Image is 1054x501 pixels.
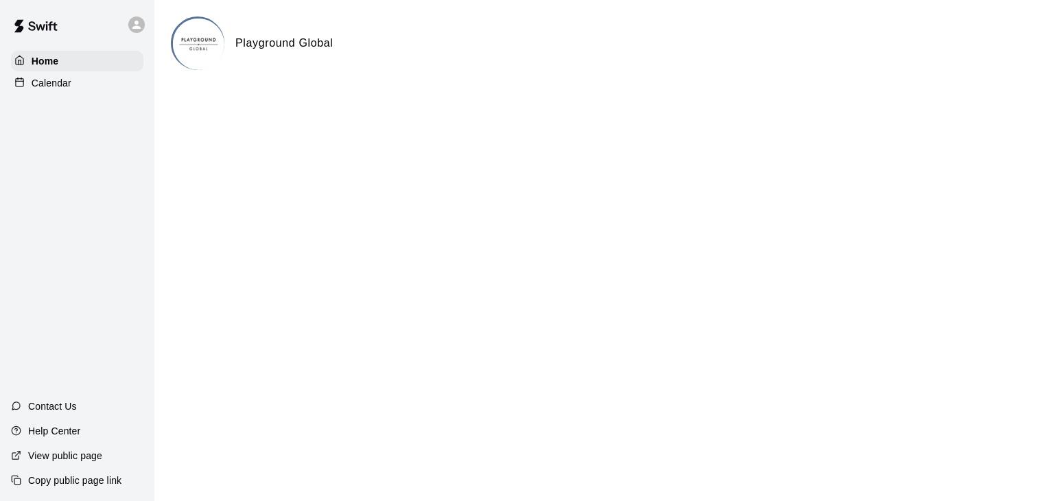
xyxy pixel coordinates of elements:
[32,76,71,90] p: Calendar
[32,54,59,68] p: Home
[173,19,224,70] img: Playground Global logo
[28,424,80,438] p: Help Center
[235,34,333,52] h6: Playground Global
[28,474,121,487] p: Copy public page link
[28,449,102,463] p: View public page
[11,51,143,71] a: Home
[28,399,77,413] p: Contact Us
[11,73,143,93] a: Calendar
